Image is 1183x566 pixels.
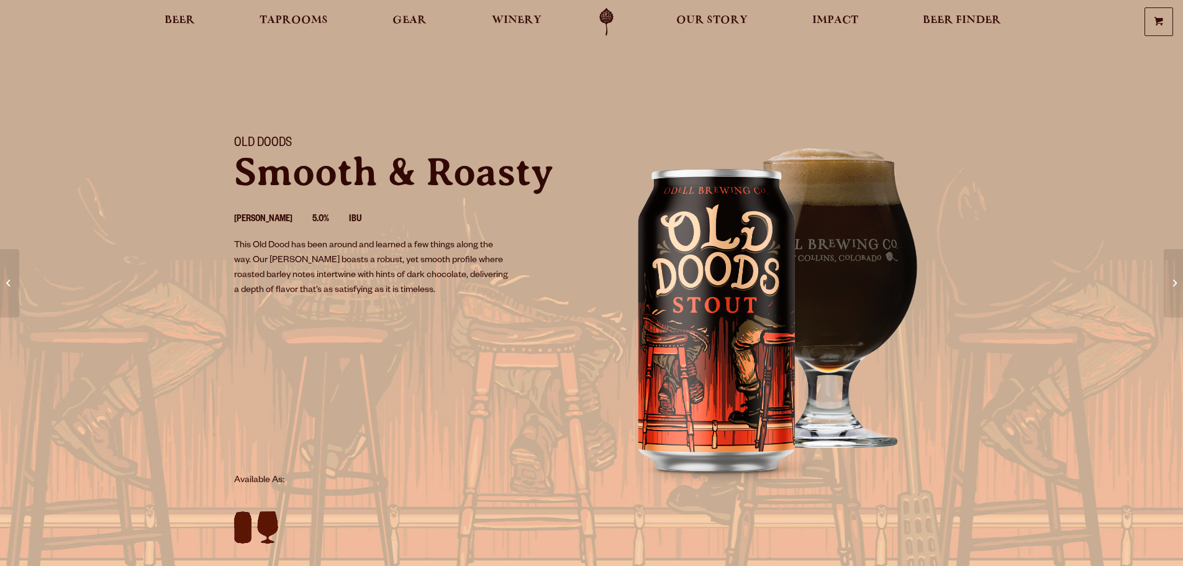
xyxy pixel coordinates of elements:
[156,8,203,36] a: Beer
[234,212,312,228] li: [PERSON_NAME]
[252,8,336,36] a: Taprooms
[812,16,858,25] span: Impact
[165,16,195,25] span: Beer
[234,152,577,192] p: Smooth & Roasty
[392,16,427,25] span: Gear
[492,16,542,25] span: Winery
[234,473,577,488] p: Available As:
[234,136,577,152] h1: Old Doods
[384,8,435,36] a: Gear
[915,8,1009,36] a: Beer Finder
[583,8,630,36] a: Odell Home
[804,8,866,36] a: Impact
[923,16,1001,25] span: Beer Finder
[234,239,509,298] p: This Old Dood has been around and learned a few things along the way. Our [PERSON_NAME] boasts a ...
[668,8,756,36] a: Our Story
[312,212,349,228] li: 5.0%
[676,16,748,25] span: Our Story
[484,8,550,36] a: Winery
[234,306,509,460] iframe: Thirsty Business Old Doods
[349,212,381,228] li: IBU
[260,16,328,25] span: Taprooms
